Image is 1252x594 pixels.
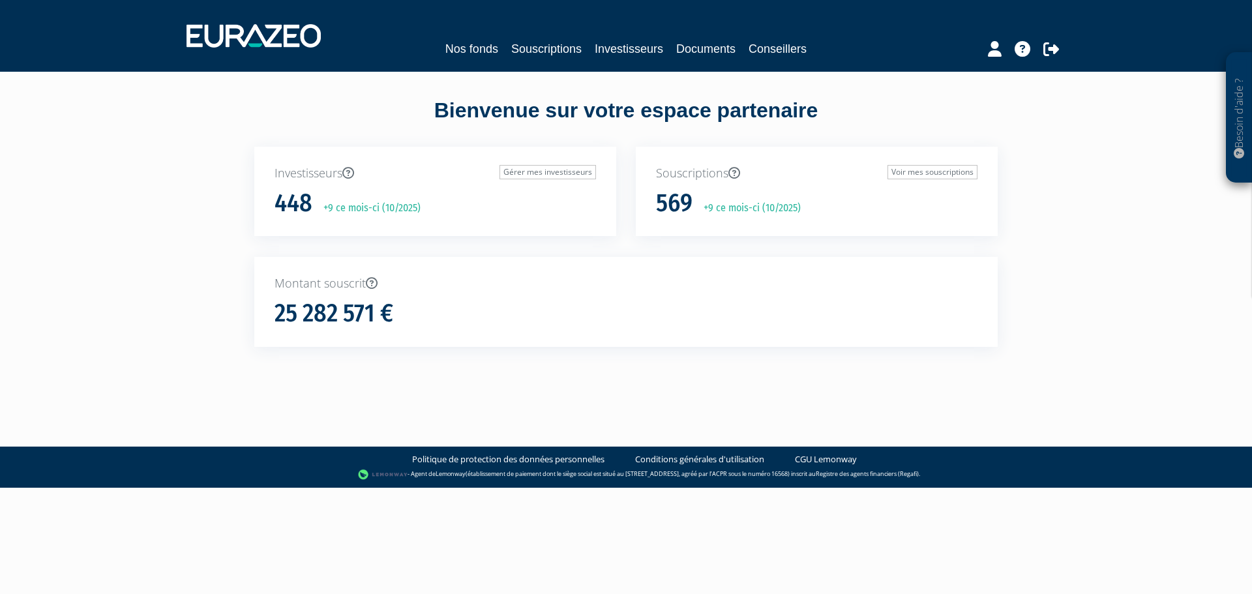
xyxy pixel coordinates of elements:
[511,40,582,58] a: Souscriptions
[275,190,312,217] h1: 448
[358,468,408,481] img: logo-lemonway.png
[694,201,801,216] p: +9 ce mois-ci (10/2025)
[749,40,807,58] a: Conseillers
[314,201,421,216] p: +9 ce mois-ci (10/2025)
[795,453,857,466] a: CGU Lemonway
[1232,59,1247,177] p: Besoin d'aide ?
[676,40,736,58] a: Documents
[595,40,663,58] a: Investisseurs
[436,469,466,478] a: Lemonway
[656,190,693,217] h1: 569
[816,469,919,478] a: Registre des agents financiers (Regafi)
[275,165,596,182] p: Investisseurs
[499,165,596,179] a: Gérer mes investisseurs
[186,24,321,48] img: 1732889491-logotype_eurazeo_blanc_rvb.png
[13,468,1239,481] div: - Agent de (établissement de paiement dont le siège social est situé au [STREET_ADDRESS], agréé p...
[656,165,977,182] p: Souscriptions
[412,453,604,466] a: Politique de protection des données personnelles
[635,453,764,466] a: Conditions générales d'utilisation
[275,275,977,292] p: Montant souscrit
[887,165,977,179] a: Voir mes souscriptions
[275,300,393,327] h1: 25 282 571 €
[445,40,498,58] a: Nos fonds
[245,96,1007,147] div: Bienvenue sur votre espace partenaire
